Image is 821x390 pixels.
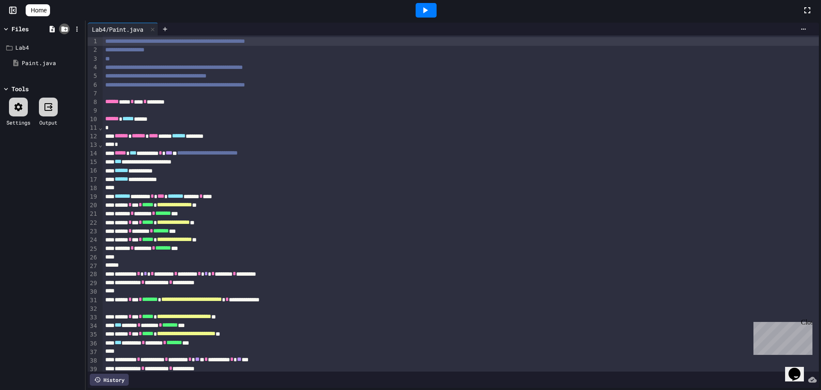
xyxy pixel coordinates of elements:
[12,84,29,93] div: Tools
[88,288,98,296] div: 30
[785,356,812,381] iframe: chat widget
[88,81,98,89] div: 6
[88,98,98,107] div: 8
[88,63,98,72] div: 4
[88,72,98,80] div: 5
[15,44,82,52] div: Lab4
[88,167,98,175] div: 16
[88,236,98,244] div: 24
[6,119,30,126] div: Settings
[90,374,129,386] div: History
[88,107,98,115] div: 9
[26,4,50,16] a: Home
[88,201,98,210] div: 20
[88,270,98,279] div: 28
[22,59,82,68] div: Paint.java
[88,357,98,365] div: 38
[88,149,98,158] div: 14
[88,46,98,54] div: 2
[88,279,98,288] div: 29
[12,24,29,33] div: Files
[88,210,98,218] div: 21
[88,305,98,313] div: 32
[88,322,98,330] div: 34
[88,193,98,201] div: 19
[88,365,98,374] div: 39
[88,219,98,227] div: 22
[88,330,98,339] div: 35
[98,141,103,148] span: Fold line
[88,296,98,305] div: 31
[88,124,98,132] div: 11
[88,55,98,63] div: 3
[88,176,98,184] div: 17
[750,319,812,355] iframe: chat widget
[88,313,98,322] div: 33
[88,253,98,262] div: 26
[88,115,98,124] div: 10
[88,262,98,271] div: 27
[88,339,98,348] div: 36
[88,23,158,36] div: Lab4/Paint.java
[3,3,59,54] div: Chat with us now!Close
[39,119,57,126] div: Output
[88,37,98,46] div: 1
[88,184,98,193] div: 18
[88,25,148,34] div: Lab4/Paint.java
[88,348,98,357] div: 37
[31,6,47,15] span: Home
[88,89,98,98] div: 7
[88,141,98,149] div: 13
[88,227,98,236] div: 23
[88,245,98,253] div: 25
[98,124,103,131] span: Fold line
[88,158,98,167] div: 15
[88,132,98,141] div: 12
